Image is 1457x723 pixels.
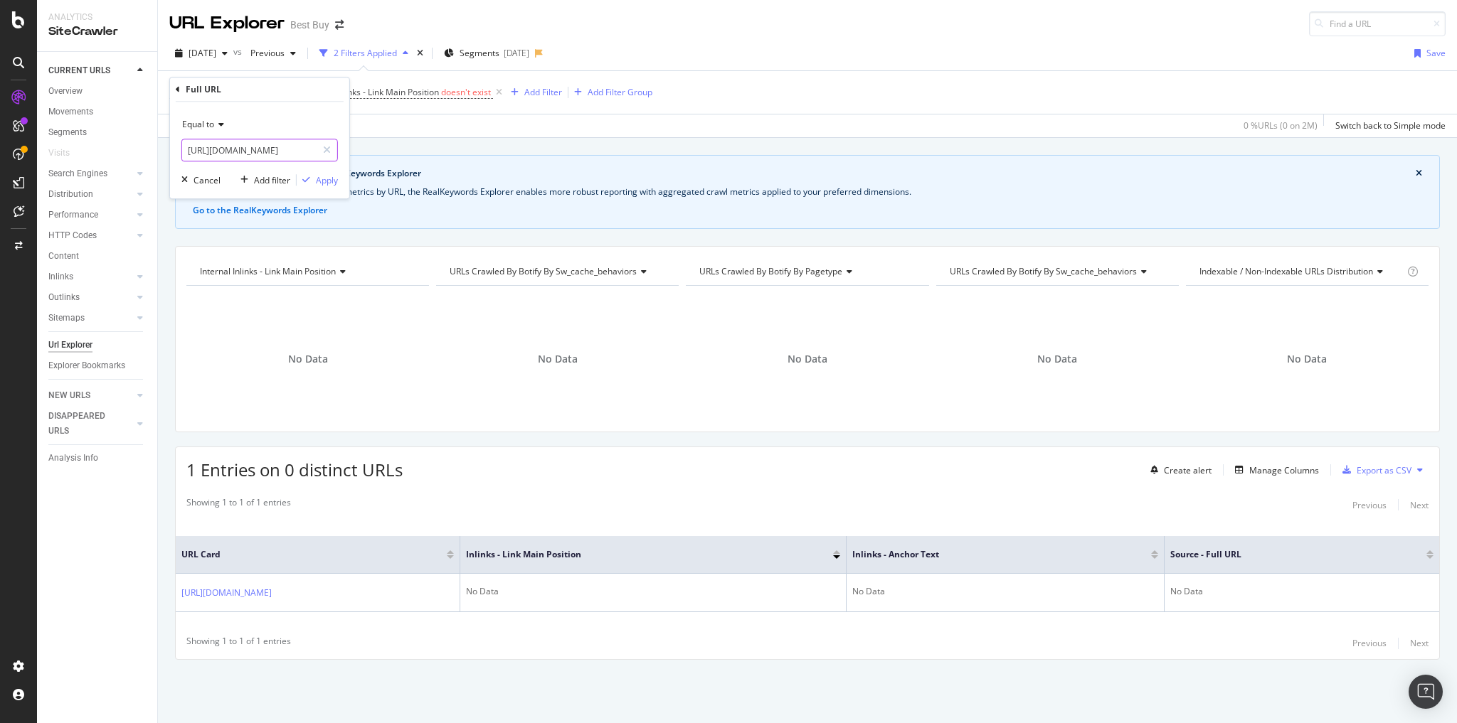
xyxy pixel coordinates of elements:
div: Previous [1352,637,1387,649]
h4: URLs Crawled By Botify By sw_cache_behaviors [447,260,666,283]
button: Next [1410,635,1429,652]
div: Explorer Bookmarks [48,358,125,373]
div: Full URL [186,83,221,95]
button: Cancel [176,173,221,187]
div: Add filter [254,174,290,186]
div: Outlinks [48,290,80,305]
a: Inlinks [48,269,133,284]
button: Apply [297,173,338,187]
div: Open Intercom Messenger [1409,675,1443,709]
div: Previous [1352,499,1387,511]
a: Segments [48,125,147,140]
span: Indexable / Non-Indexable URLs distribution [1199,265,1373,277]
div: Distribution [48,187,93,202]
div: Overview [48,84,83,99]
a: Search Engines [48,166,133,181]
button: Add filter [235,173,290,187]
button: [DATE] [169,42,233,65]
div: Analytics [48,11,146,23]
div: Showing 1 to 1 of 1 entries [186,496,291,513]
span: URLs Crawled By Botify By pagetype [699,265,842,277]
div: DISAPPEARED URLS [48,409,120,439]
div: Showing 1 to 1 of 1 entries [186,635,291,652]
div: Add Filter [524,86,562,98]
button: Create alert [1145,459,1212,481]
div: While the Site Explorer provides crawl metrics by URL, the RealKeywords Explorer enables more rob... [193,186,1422,198]
div: Save [1426,47,1446,59]
a: Performance [48,208,133,223]
span: Source - Full URL [1170,548,1405,561]
div: URL Explorer [169,11,285,36]
span: vs [233,45,245,58]
a: CURRENT URLS [48,63,133,78]
div: SiteCrawler [48,23,146,40]
button: 2 Filters Applied [314,42,414,65]
div: CURRENT URLS [48,63,110,78]
div: Visits [48,146,70,161]
button: Next [1410,496,1429,513]
span: URLs Crawled By Botify By sw_cache_behaviors [450,265,637,277]
div: Next [1410,499,1429,511]
h4: Internal Inlinks - Link Main Position [197,260,416,283]
a: Url Explorer [48,338,147,353]
span: URLs Crawled By Botify By sw_cache_behaviors [950,265,1137,277]
div: Export as CSV [1357,464,1411,476]
div: arrow-right-arrow-left [335,20,344,30]
a: HTTP Codes [48,228,133,243]
div: Cancel [194,174,221,186]
div: Content [48,249,79,264]
div: HTTP Codes [48,228,97,243]
button: Export as CSV [1337,459,1411,481]
h4: URLs Crawled By Botify By sw_cache_behaviors [947,260,1166,283]
button: Add Filter Group [568,84,652,101]
div: times [414,46,426,60]
span: No Data [538,352,578,366]
div: Next [1410,637,1429,649]
div: 0 % URLs ( 0 on 2M ) [1244,119,1318,132]
a: Analysis Info [48,451,147,466]
a: Movements [48,105,147,119]
div: NEW URLS [48,388,90,403]
div: Manage Columns [1249,464,1319,476]
div: [DATE] [504,47,529,59]
span: Inlinks - Link Main Position [466,548,812,561]
span: doesn't exist [441,86,491,98]
div: Apply [316,174,338,186]
button: Go to the RealKeywords Explorer [193,204,327,217]
span: Internal Inlinks - Link Main Position [200,265,336,277]
a: DISAPPEARED URLS [48,409,133,439]
a: Outlinks [48,290,133,305]
div: Best Buy [290,18,329,32]
div: Performance [48,208,98,223]
button: Previous [245,42,302,65]
span: Previous [245,47,285,59]
input: Find a URL [1309,11,1446,36]
span: 2025 Jul. 29th [189,47,216,59]
span: URL Card [181,548,443,561]
div: Create alert [1164,464,1212,476]
a: NEW URLS [48,388,133,403]
span: No Data [288,352,328,366]
h4: URLs Crawled By Botify By pagetype [696,260,916,283]
span: No Data [1037,352,1077,366]
button: Add Filter [505,84,562,101]
div: No Data [852,585,1158,598]
button: Segments[DATE] [438,42,535,65]
button: Manage Columns [1229,461,1319,478]
div: Movements [48,105,93,119]
div: Url Explorer [48,338,92,353]
span: Equal to [182,118,214,130]
button: close banner [1412,164,1426,183]
button: Previous [1352,496,1387,513]
span: No Data [1287,352,1327,366]
h4: Indexable / Non-Indexable URLs Distribution [1197,260,1404,283]
div: Search Engines [48,166,107,181]
span: No Data [788,352,827,366]
a: Distribution [48,187,133,202]
span: 1 Entries on 0 distinct URLs [186,458,403,481]
button: Switch back to Simple mode [1330,114,1446,137]
div: Analysis Info [48,451,98,466]
div: Switch back to Simple mode [1335,119,1446,132]
div: Sitemaps [48,311,85,326]
span: Inlinks - Link Main Position [336,86,439,98]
